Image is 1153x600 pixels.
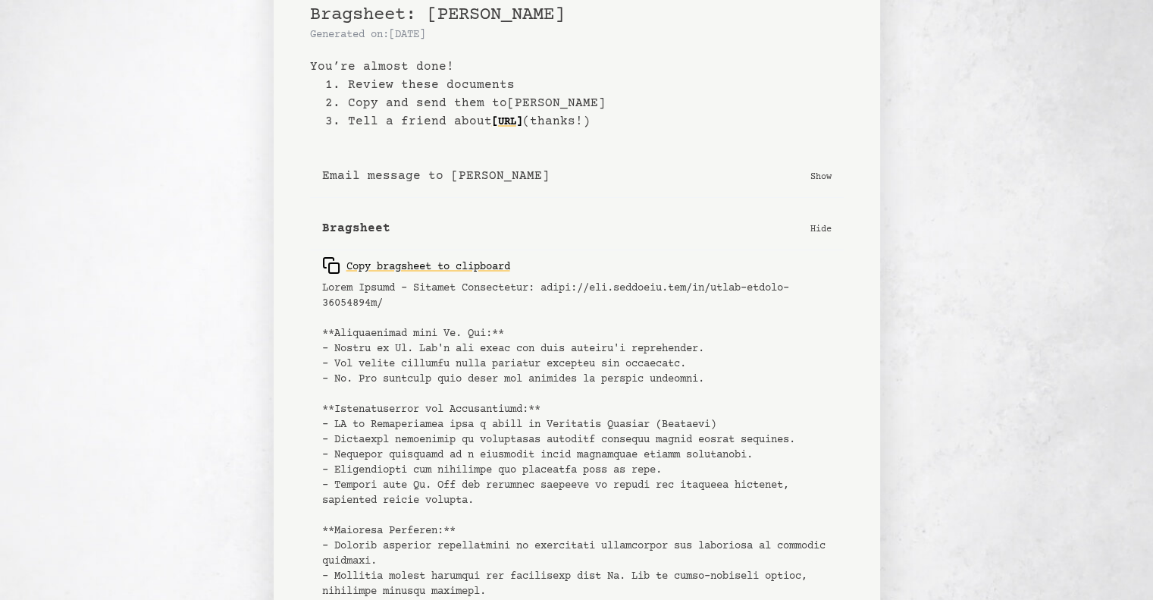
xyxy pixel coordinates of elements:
[492,110,522,134] a: [URL]
[310,58,844,76] b: You’re almost done!
[810,221,832,236] p: Hide
[310,207,844,250] button: Bragsheet Hide
[325,76,844,94] li: 1. Review these documents
[325,112,844,130] li: 3. Tell a friend about (thanks!)
[325,94,844,112] li: 2. Copy and send them to [PERSON_NAME]
[322,250,510,281] button: Copy bragsheet to clipboard
[322,219,390,237] b: Bragsheet
[810,168,832,184] p: Show
[310,27,844,42] p: Generated on: [DATE]
[322,256,510,275] div: Copy bragsheet to clipboard
[310,5,565,25] span: Bragsheet: [PERSON_NAME]
[310,155,844,198] button: Email message to [PERSON_NAME] Show
[322,167,550,185] b: Email message to [PERSON_NAME]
